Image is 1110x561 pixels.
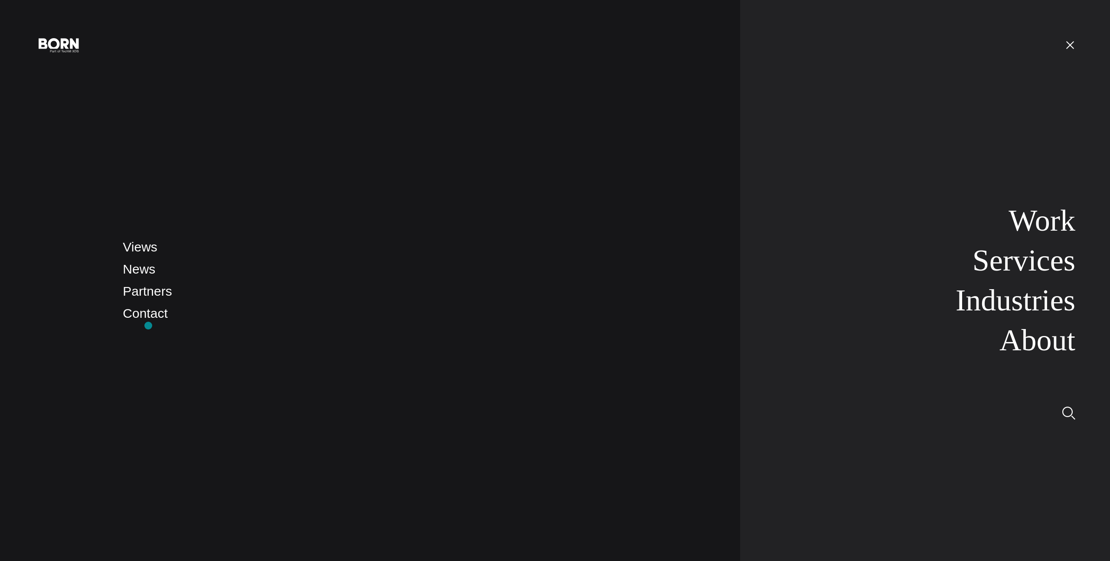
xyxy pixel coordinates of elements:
a: Contact [123,306,167,320]
a: News [123,262,155,276]
a: Partners [123,284,172,298]
a: Views [123,240,157,254]
a: Industries [956,284,1075,317]
a: Services [973,244,1075,277]
img: Search [1062,407,1075,420]
a: About [999,323,1075,357]
button: Open [1060,36,1081,54]
a: Work [1009,204,1075,237]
